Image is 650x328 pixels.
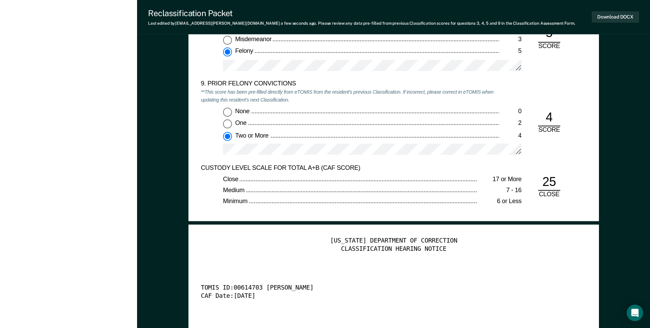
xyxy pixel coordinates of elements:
div: Reclassification Packet [148,8,575,18]
div: CLOSE [532,191,566,199]
div: 6 or Less [477,198,522,206]
span: Two or More [235,131,270,138]
span: Close [223,175,240,182]
div: 9. PRIOR FELONY CONVICTIONS [201,80,499,88]
button: Download DOCX [592,11,639,23]
div: 0 [499,107,522,116]
input: Felony5 [223,47,232,56]
input: One2 [223,119,232,128]
span: Medium [223,186,246,193]
div: 4 [499,131,522,140]
span: Minimum [223,198,249,204]
div: 4 [538,109,560,126]
div: 3 [499,35,522,44]
div: 17 or More [477,175,522,184]
div: Last edited by [EMAIL_ADDRESS][PERSON_NAME][DOMAIN_NAME] . Please review any data pre-filled from... [148,21,575,26]
span: a few seconds ago [281,21,316,26]
div: 25 [538,174,560,191]
div: SCORE [532,42,566,50]
em: **This score has been pre-filled directly from eTOMIS from the resident's previous Classification... [201,89,493,103]
div: 5 [499,47,522,56]
input: Two or More4 [223,131,232,140]
input: None0 [223,107,232,116]
div: Open Intercom Messenger [627,305,643,321]
div: TOMIS ID: 00614703 [PERSON_NAME] [201,284,567,293]
input: Misdemeanor3 [223,35,232,44]
div: SCORE [532,126,566,134]
span: One [235,119,248,126]
div: 7 - 16 [477,186,522,195]
span: Felony [235,47,254,54]
span: Misdemeanor [235,35,273,42]
span: None [235,107,251,114]
div: [US_STATE] DEPARTMENT OF CORRECTION [201,237,586,245]
div: CUSTODY LEVEL SCALE FOR TOTAL A+B (CAF SCORE) [201,164,499,172]
div: CAF Date: [DATE] [201,292,567,301]
div: CLASSIFICATION HEARING NOTICE [201,245,586,253]
div: 2 [499,119,522,128]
